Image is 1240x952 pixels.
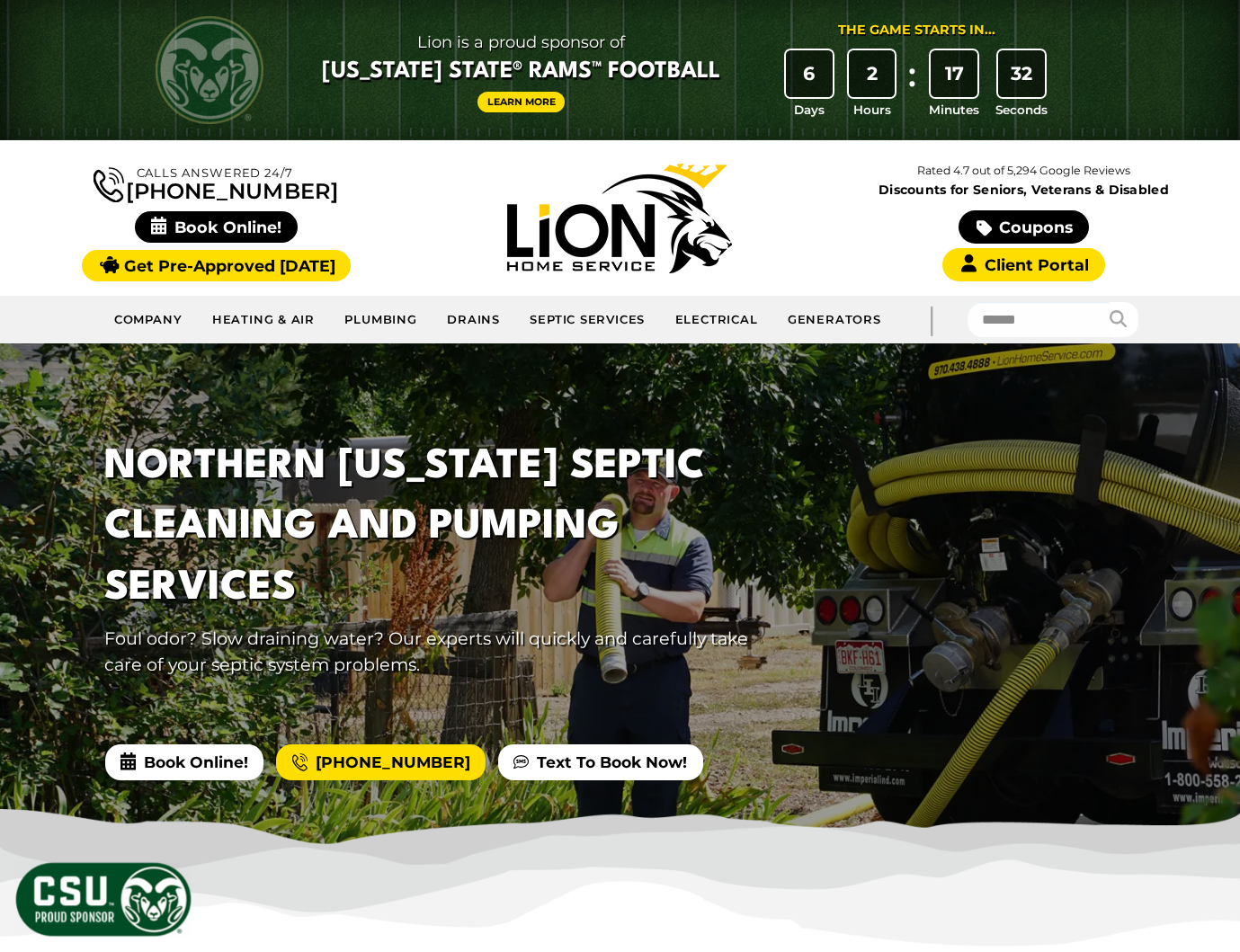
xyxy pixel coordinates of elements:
a: Heating & Air [198,302,331,338]
a: Company [100,302,198,338]
span: [US_STATE] State® Rams™ Football [322,57,720,87]
span: Discounts for Seniors, Veterans & Disabled [825,183,1222,196]
a: Septic Services [515,302,660,338]
div: 32 [998,50,1045,97]
div: | [896,296,968,343]
a: Learn More [477,92,566,112]
a: Drains [433,302,515,338]
img: Lion Home Service [507,164,732,273]
div: The Game Starts in... [838,21,995,40]
img: CSU Rams logo [156,16,263,124]
span: Seconds [995,101,1048,119]
span: Book Online! [105,744,263,780]
div: : [903,50,921,120]
a: Coupons [959,210,1088,244]
a: [PHONE_NUMBER] [94,164,338,202]
a: Text To Book Now! [498,744,702,780]
p: Rated 4.7 out of 5,294 Google Reviews [822,161,1226,181]
a: Generators [773,302,896,338]
span: Minutes [929,101,979,119]
div: 17 [931,50,977,97]
a: [PHONE_NUMBER] [276,744,485,780]
h1: Northern [US_STATE] Septic Cleaning And Pumping Services [104,437,759,618]
div: 2 [849,50,896,97]
div: 6 [786,50,833,97]
a: Plumbing [330,302,433,338]
p: Foul odor? Slow draining water? Our experts will quickly and carefully take care of your septic s... [104,626,759,678]
span: Hours [853,101,891,119]
a: Electrical [660,302,772,338]
img: CSU Sponsor Badge [13,860,193,939]
a: Get Pre-Approved [DATE] [82,250,351,281]
span: Book Online! [135,211,298,243]
span: Days [794,101,825,119]
span: Lion is a proud sponsor of [322,28,720,57]
a: Client Portal [942,248,1104,281]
